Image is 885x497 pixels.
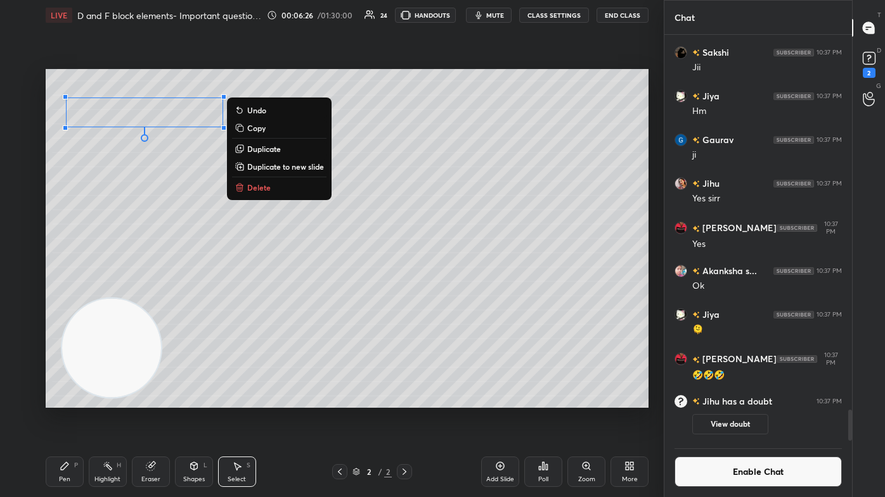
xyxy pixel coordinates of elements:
[232,120,326,135] button: Copy
[46,8,72,23] div: LIVE
[692,137,700,144] img: no-rating-badge.077c3623.svg
[863,68,875,78] div: 2
[232,103,326,118] button: Undo
[692,396,700,407] img: no-rating-badge.077c3623.svg
[876,81,881,91] p: G
[466,8,512,23] button: mute
[692,180,700,187] img: no-rating-badge.077c3623.svg
[692,49,700,56] img: no-rating-badge.077c3623.svg
[675,265,687,277] img: a9fd863a511b4770bd8d201d260aa2ce.jpg
[720,396,772,407] span: has a doubt
[700,308,720,321] h6: Jiya
[692,238,842,251] div: Yes
[228,476,246,482] div: Select
[692,356,700,363] img: no-rating-badge.077c3623.svg
[486,11,504,20] span: mute
[817,92,842,100] div: 10:37 PM
[773,267,814,275] img: 4P8fHbbgJtejmAAAAAElFTkSuQmCC
[692,192,842,205] div: Yes sirr
[675,456,842,487] button: Enable Chat
[378,468,382,475] div: /
[77,9,262,22] h4: D and F block elements- Important questions 💥
[773,311,814,318] img: 4P8fHbbgJtejmAAAAAElFTkSuQmCC
[675,222,687,234] img: 3b74814007084c96a125c955ceff837d.jpg
[692,105,842,118] div: Hm
[232,159,326,174] button: Duplicate to new slide
[247,123,266,133] p: Copy
[877,10,881,20] p: T
[232,141,326,156] button: Duplicate
[384,466,392,477] div: 2
[820,351,842,367] div: 10:37 PM
[877,46,881,55] p: D
[692,61,842,74] div: Jii
[817,49,842,56] div: 10:37 PM
[519,8,589,23] button: CLASS SETTINGS
[700,264,757,277] h6: Akanksha s...
[117,462,121,469] div: H
[247,105,266,115] p: Undo
[675,134,687,146] img: 3
[578,476,595,482] div: Zoom
[817,398,842,405] div: 10:37 PM
[664,1,705,34] p: Chat
[675,177,687,190] img: e017b176cf114173a375bdd02194cb89.jpg
[675,90,687,103] img: 4c2a8d63037c40f99028888e20b6ebc4.jpg
[675,308,687,321] img: 4c2a8d63037c40f99028888e20b6ebc4.jpg
[59,476,70,482] div: Pen
[777,224,817,232] img: 4P8fHbbgJtejmAAAAAElFTkSuQmCC
[692,369,842,382] div: 🤣🤣🤣
[183,476,205,482] div: Shapes
[247,161,324,172] p: Duplicate to new slide
[773,136,814,144] img: 4P8fHbbgJtejmAAAAAElFTkSuQmCC
[820,220,842,236] div: 10:37 PM
[692,93,700,100] img: no-rating-badge.077c3623.svg
[777,355,817,363] img: 4P8fHbbgJtejmAAAAAElFTkSuQmCC
[700,222,777,235] h6: [PERSON_NAME]
[817,311,842,318] div: 10:37 PM
[622,476,638,482] div: More
[232,180,326,195] button: Delete
[692,280,842,293] div: Ok
[395,8,456,23] button: HANDOUTS
[380,12,387,18] div: 24
[700,89,720,103] h6: Jiya
[817,136,842,144] div: 10:37 PM
[773,49,814,56] img: 4P8fHbbgJtejmAAAAAElFTkSuQmCC
[692,268,700,275] img: no-rating-badge.077c3623.svg
[773,92,814,100] img: 4P8fHbbgJtejmAAAAAElFTkSuQmCC
[675,353,687,365] img: 3b74814007084c96a125c955ceff837d.jpg
[675,46,687,59] img: 70e51fa12e204429abbeb9d458be0b97.jpg
[141,476,160,482] div: Eraser
[247,182,271,192] p: Delete
[700,46,729,59] h6: Sakshi
[247,462,250,469] div: S
[74,462,78,469] div: P
[692,311,700,318] img: no-rating-badge.077c3623.svg
[94,476,120,482] div: Highlight
[203,462,207,469] div: L
[700,133,733,146] h6: Gaurav
[817,267,842,275] div: 10:37 PM
[538,476,548,482] div: Poll
[692,414,768,434] button: View doubt
[486,476,514,482] div: Add Slide
[363,468,375,475] div: 2
[700,177,720,190] h6: Jihu
[773,180,814,187] img: 4P8fHbbgJtejmAAAAAElFTkSuQmCC
[817,180,842,187] div: 10:37 PM
[247,144,281,154] p: Duplicate
[700,353,777,366] h6: [PERSON_NAME]
[692,225,700,232] img: no-rating-badge.077c3623.svg
[700,396,720,407] h6: Jihu
[692,324,842,336] div: 🫠
[597,8,649,23] button: End Class
[664,35,852,441] div: grid
[692,149,842,161] div: ji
